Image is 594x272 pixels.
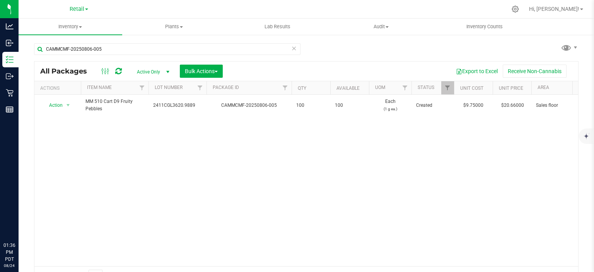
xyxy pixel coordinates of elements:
[536,102,585,109] span: Sales floor
[122,19,226,35] a: Plants
[85,98,144,113] span: MM 510 Cart D9 Fruity Pebbles
[497,100,528,111] span: $20.66000
[180,65,223,78] button: Bulk Actions
[460,86,483,91] a: Unit Cost
[40,67,95,75] span: All Packages
[374,98,407,113] span: Each
[205,102,293,109] div: CAMMCMF-20250806-005
[40,86,78,91] div: Actions
[279,81,292,94] a: Filter
[8,210,31,233] iframe: Resource center
[6,89,14,97] inline-svg: Retail
[6,106,14,113] inline-svg: Reports
[291,43,297,53] span: Clear
[296,102,326,109] span: 100
[6,72,14,80] inline-svg: Outbound
[254,23,301,30] span: Lab Results
[19,23,122,30] span: Inventory
[6,56,14,63] inline-svg: Inventory
[433,19,536,35] a: Inventory Counts
[456,23,513,30] span: Inventory Counts
[3,242,15,263] p: 01:36 PM PDT
[329,23,432,30] span: Audit
[19,19,122,35] a: Inventory
[510,5,520,13] div: Manage settings
[136,81,148,94] a: Filter
[153,102,202,109] span: 2411CGL3620.9889
[298,86,306,91] a: Qty
[336,86,360,91] a: Available
[3,263,15,269] p: 08/24
[194,81,207,94] a: Filter
[226,19,329,35] a: Lab Results
[6,39,14,47] inline-svg: Inbound
[416,102,449,109] span: Created
[155,85,183,90] a: Lot Number
[374,105,407,113] p: (1 g ea.)
[499,86,523,91] a: Unit Price
[42,100,63,111] span: Action
[70,6,84,12] span: Retail
[441,81,454,94] a: Filter
[454,95,493,116] td: $9.75000
[63,100,73,111] span: select
[335,102,364,109] span: 100
[418,85,434,90] a: Status
[213,85,239,90] a: Package ID
[529,6,579,12] span: Hi, [PERSON_NAME]!
[538,85,549,90] a: Area
[34,43,300,55] input: Search Package ID, Item Name, SKU, Lot or Part Number...
[503,65,567,78] button: Receive Non-Cannabis
[123,23,225,30] span: Plants
[375,85,385,90] a: UOM
[87,85,112,90] a: Item Name
[185,68,218,74] span: Bulk Actions
[399,81,411,94] a: Filter
[329,19,433,35] a: Audit
[451,65,503,78] button: Export to Excel
[6,22,14,30] inline-svg: Analytics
